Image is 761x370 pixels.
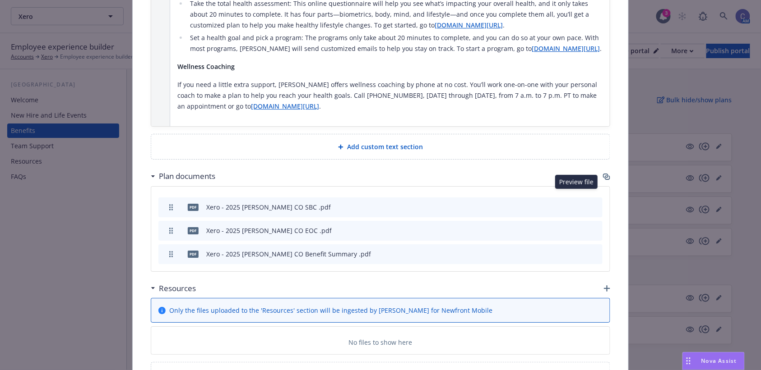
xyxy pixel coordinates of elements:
[592,249,599,259] button: archive file
[188,251,199,257] span: pdf
[159,170,215,182] h3: Plan documents
[576,202,585,212] button: preview file
[206,226,332,235] div: Xero - 2025 [PERSON_NAME] CO EOC .pdf
[188,204,199,210] span: pdf
[349,338,413,347] p: No files to show here
[169,306,492,315] span: Only the files uploaded to the 'Resources' section will be ingested by [PERSON_NAME] for Newfront...
[206,249,371,259] div: Xero - 2025 [PERSON_NAME] CO Benefit Summary .pdf
[683,352,694,370] div: Drag to move
[435,21,503,29] a: [DOMAIN_NAME][URL]
[251,102,319,110] a: [DOMAIN_NAME][URL]
[188,227,199,234] span: pdf
[159,283,196,294] h3: Resources
[562,202,569,212] button: download file
[151,283,196,294] div: Resources
[576,249,585,259] button: preview file
[592,202,599,212] button: archive file
[177,79,603,112] p: If you need a little extra support, [PERSON_NAME] offers wellness coaching by phone at no cost. Y...
[347,142,423,151] span: Add custom text section
[187,32,603,54] li: Set a health goal and pick a program: The programs only take about 20 minutes to complete, and yo...
[682,352,745,370] button: Nova Assist
[562,226,569,235] button: download file
[592,226,599,235] button: archive file
[532,44,600,53] a: [DOMAIN_NAME][URL]
[151,170,215,182] div: Plan documents
[576,226,585,235] button: preview file
[562,249,569,259] button: download file
[206,202,331,212] div: Xero - 2025 [PERSON_NAME] CO SBC .pdf
[701,357,737,365] span: Nova Assist
[151,134,610,160] div: Add custom text section
[177,62,235,71] strong: Wellness Coaching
